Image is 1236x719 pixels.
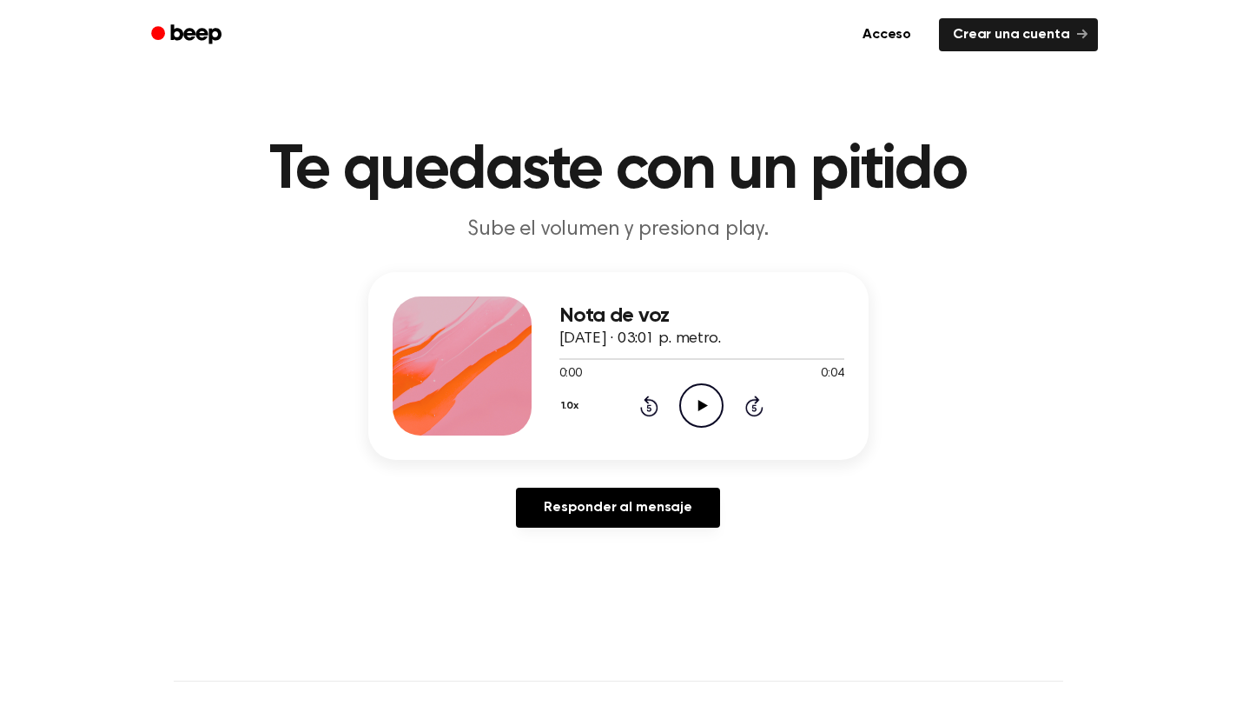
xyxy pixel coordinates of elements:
font: Acceso [863,28,911,42]
a: Bip [139,18,237,52]
font: Responder al mensaje [544,501,692,515]
a: Crear una cuenta [939,18,1097,51]
a: Acceso [845,15,929,55]
font: Te quedaste con un pitido [269,139,967,202]
font: Sube el volumen y presiona play. [467,219,769,240]
font: [DATE] · 03:01 p. metro. [559,331,721,347]
button: 1.0x [559,391,585,421]
font: Crear una cuenta [953,28,1069,42]
font: Nota de voz [559,305,670,326]
font: 1.0x [561,401,578,411]
font: 0:00 [559,368,582,380]
font: 0:04 [821,368,843,380]
a: Responder al mensaje [516,488,720,528]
